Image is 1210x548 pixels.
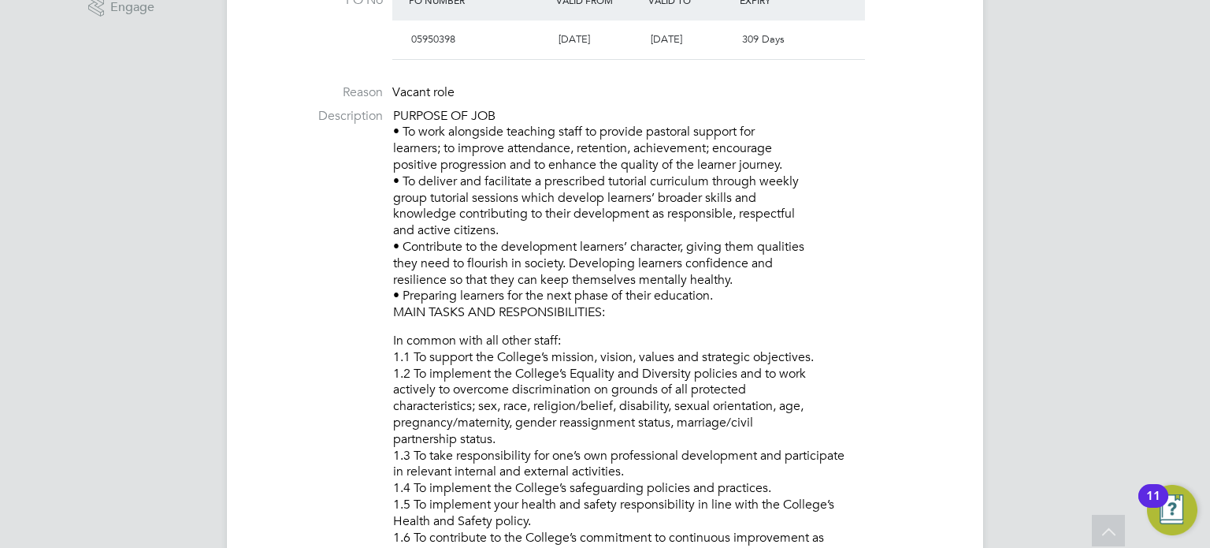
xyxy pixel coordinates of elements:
span: 05950398 [411,32,455,46]
label: Reason [258,84,383,101]
span: [DATE] [559,32,590,46]
button: Open Resource Center, 11 new notifications [1147,485,1197,535]
div: 11 [1146,496,1160,516]
span: Vacant role [392,84,455,100]
label: Description [258,108,383,125]
p: PURPOSE OF JOB • To work alongside teaching staff to provide pastoral support for learners; to im... [393,108,952,321]
span: Engage [110,1,154,14]
span: 309 Days [742,32,785,46]
span: [DATE] [651,32,682,46]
